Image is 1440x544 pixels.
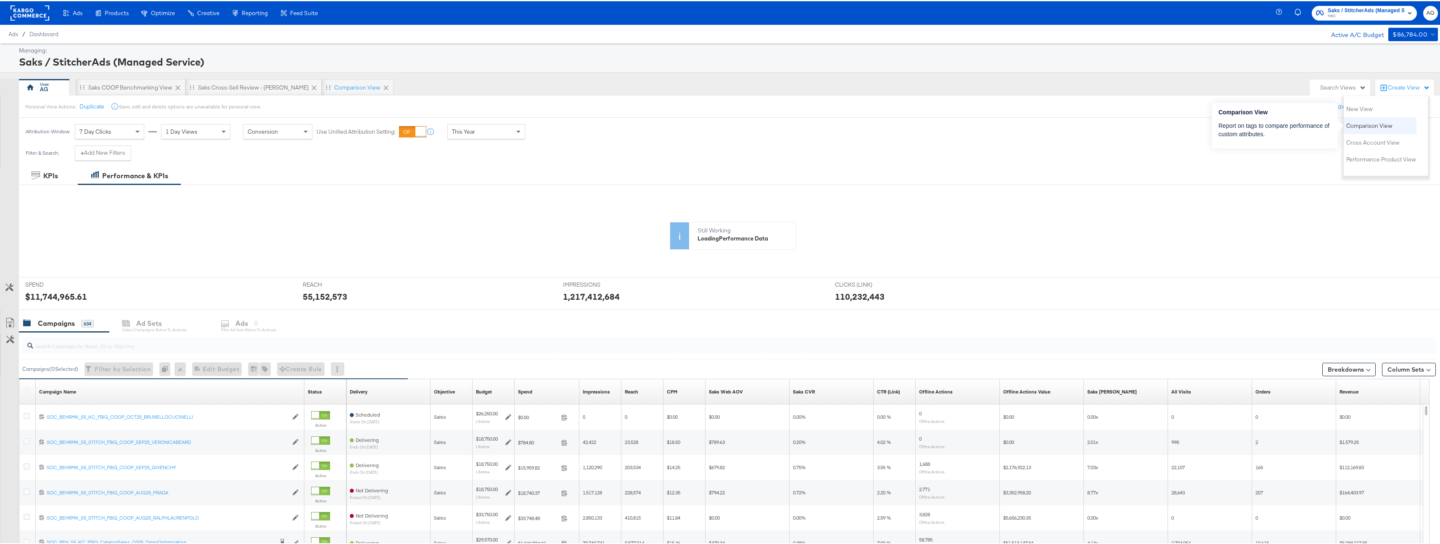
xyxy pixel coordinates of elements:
a: The maximum amount you're willing to spend on your ads, on average each day or over the lifetime ... [476,387,492,394]
div: Campaign Name [39,387,76,394]
span: $0.00 [709,513,720,520]
div: Managing: [19,45,1436,53]
label: Active [311,446,330,452]
button: Cross Account View [1346,136,1400,146]
div: Saks Web AOV [709,387,743,394]
span: Feed Suite [290,8,318,15]
div: CPM [667,387,677,394]
div: Budget [476,387,492,394]
span: $3,352,958.20 [1003,488,1031,494]
button: Saks / StitcherAds (Managed Service)HBC [1312,5,1417,19]
span: 23,528 [625,438,638,444]
div: Personal View Actions: [25,102,76,109]
div: Spend [518,387,532,394]
span: 1 Day Views [166,127,198,134]
sub: Offline Actions [919,518,945,523]
span: 58,785 [919,535,933,541]
span: 0 [1255,513,1258,520]
span: Dashboard [29,29,58,36]
a: The average cost you've paid to have 1,000 impressions of your ad. [667,387,677,394]
sub: Offline Actions [919,468,945,473]
span: Reporting [242,8,268,15]
span: 0.00x [1087,412,1098,419]
sub: starts on [DATE] [350,418,380,423]
a: SOC_BEHRMK_S5_STITCH_FBIG_COOP_SEP25_GIVENCHY [47,463,288,470]
button: AG [1423,5,1438,19]
a: Omniture Orders [1255,387,1271,394]
span: Performance Product View [1346,154,1416,162]
div: Save, edit and delete options are unavailable for personal view. [119,102,261,109]
span: 0 [1255,412,1258,419]
span: 165 [1255,463,1263,469]
span: Not Delivering [356,511,388,518]
button: New View [1346,103,1373,113]
div: $86,784.00 [1392,28,1427,39]
span: 7 Day Clicks [79,127,111,134]
span: 2,771 [919,485,930,491]
a: Omniture Revenue [1340,387,1358,394]
button: Duplicate [79,101,104,109]
span: 0 [1171,412,1174,419]
span: Optimize [151,8,175,15]
span: 0 [1171,513,1174,520]
span: $112,169.83 [1340,463,1364,469]
span: 0.00% [793,513,806,520]
span: 3.55 % [877,463,891,469]
span: $12.35 [667,488,680,494]
div: Saks COOP Benchmarking View [88,82,172,90]
span: Sales [434,463,446,469]
a: 9/20 Updated [793,387,815,394]
span: $0.00 [1340,412,1350,419]
div: Comparison View [334,82,380,90]
div: Offline Actions [919,387,953,394]
div: Active A/C Budget [1322,26,1384,39]
span: Conversion [248,127,278,134]
sub: Lifetime [476,493,490,498]
a: SOC_BEHRMK_S5_KC_FBIG_COOP_OCT25_BRUNELLOCUCINELLI [47,412,288,420]
button: Performance Product View [1346,153,1416,163]
span: $679.82 [709,463,725,469]
a: Omniture Visits [1171,387,1191,394]
span: / [18,29,29,36]
span: 42,422 [583,438,596,444]
span: 207 [1255,488,1263,494]
span: 1,688 [919,459,930,466]
span: AG [1427,7,1435,17]
span: $1,579.25 [1340,438,1359,444]
a: Shows the current state of your Ad Campaign. [308,387,322,394]
span: 2.01x [1087,438,1098,444]
span: HBC [1328,12,1404,18]
span: $18,740.37 [518,489,558,495]
span: New View [1346,104,1373,112]
sub: ended on [DATE] [350,519,388,524]
sub: ended on [DATE] [350,494,388,499]
span: 22,107 [1171,463,1185,469]
span: 0.00 % [877,412,891,419]
sub: Offline Actions [919,493,945,498]
button: Breakdowns [1322,362,1376,375]
span: $0.00 [1340,513,1350,520]
span: $15,959.82 [518,463,558,470]
span: 410,815 [625,513,641,520]
div: Search Views [1320,82,1366,90]
span: $14.25 [667,463,680,469]
span: Cross Account View [1346,137,1400,145]
div: Delivery [350,387,367,394]
span: 0.00% [793,412,806,419]
span: This Year [452,127,475,134]
a: Your campaign's objective. [434,387,455,394]
a: Your campaign name. [39,387,76,394]
span: $18.50 [667,438,680,444]
span: 0 [919,434,922,441]
span: Sales [434,438,446,444]
span: 1,120,290 [583,463,602,469]
a: Offline Actions. [919,387,953,394]
div: CTR (Link) [877,387,900,394]
span: $2,176,922.13 [1003,463,1031,469]
a: The number of clicks received on a link in your ad divided by the number of impressions. [877,387,900,394]
div: $33,750.00 [476,510,498,517]
a: The number of times your ad was served. On mobile apps an ad is counted as served the first time ... [583,387,610,394]
div: Drag to reorder tab [80,84,85,88]
button: $86,784.00 [1388,26,1438,40]
div: Saks CVR [793,387,815,394]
